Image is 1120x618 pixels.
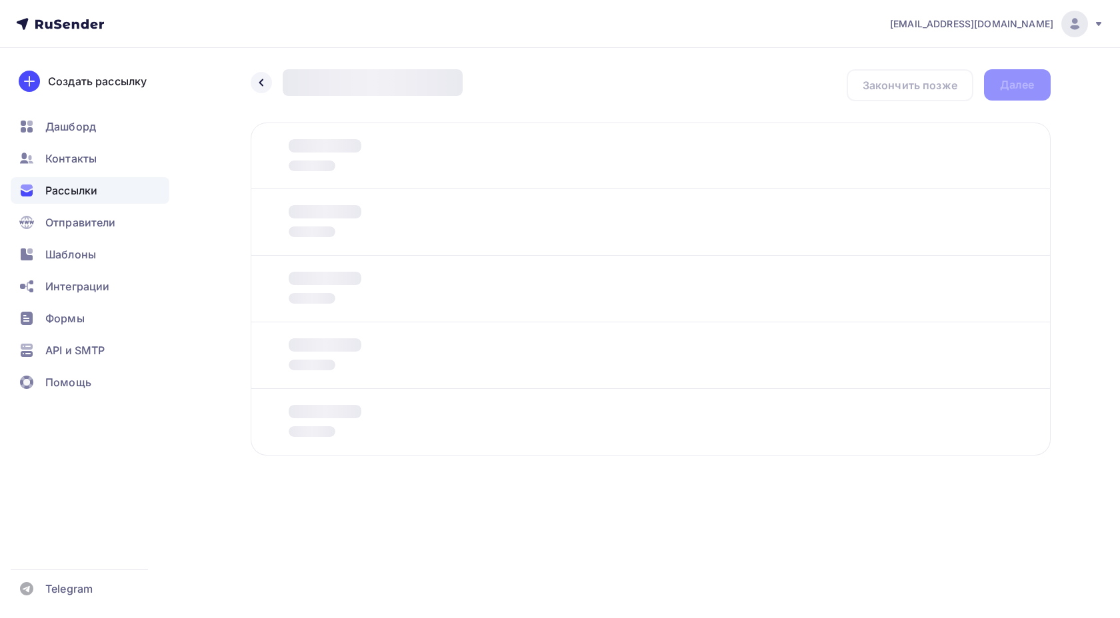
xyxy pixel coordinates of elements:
div: Создать рассылку [48,73,147,89]
span: Отправители [45,214,116,230]
span: [EMAIL_ADDRESS][DOMAIN_NAME] [890,17,1053,31]
span: Рассылки [45,182,97,198]
span: Дашборд [45,119,96,135]
a: Дашборд [11,113,169,140]
a: Шаблоны [11,241,169,268]
span: Помощь [45,374,91,390]
a: Контакты [11,145,169,172]
a: Отправители [11,209,169,236]
a: [EMAIL_ADDRESS][DOMAIN_NAME] [890,11,1104,37]
span: Шаблоны [45,246,96,262]
span: Формы [45,310,85,326]
span: API и SMTP [45,342,105,358]
a: Рассылки [11,177,169,204]
span: Интеграции [45,278,109,294]
a: Формы [11,305,169,332]
span: Telegram [45,581,93,597]
span: Контакты [45,151,97,166]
